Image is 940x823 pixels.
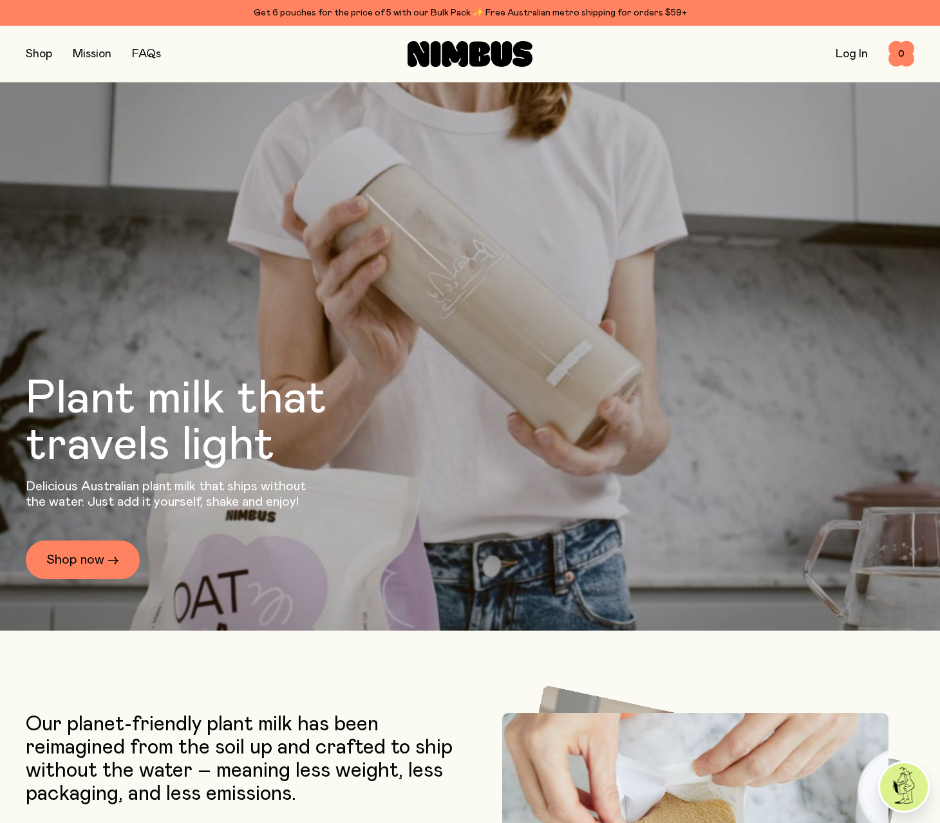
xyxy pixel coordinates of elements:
a: FAQs [132,48,161,60]
div: Get 6 pouches for the price of 5 with our Bulk Pack ✨ Free Australian metro shipping for orders $59+ [26,5,914,21]
img: agent [880,763,928,811]
h1: Plant milk that travels light [26,376,397,468]
a: Log In [836,48,868,60]
a: Mission [73,48,111,60]
p: Delicious Australian plant milk that ships without the water. Just add it yourself, shake and enjoy! [26,479,314,510]
button: 0 [888,41,914,67]
p: Our planet-friendly plant milk has been reimagined from the soil up and crafted to ship without t... [26,713,464,806]
a: Shop now → [26,541,140,579]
